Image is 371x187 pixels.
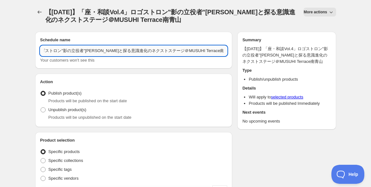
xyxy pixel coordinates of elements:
h2: Details [242,85,331,91]
h2: Summary [242,37,331,43]
span: Specific vendors [48,176,79,181]
p: No upcoming events [242,118,331,124]
span: Your customers won't see this [40,58,95,63]
button: More actions [304,8,336,17]
li: Products will be published Immediately [249,100,331,107]
li: Will apply to [249,94,331,100]
h2: Next events [242,109,331,116]
span: 【[DATE]】「座・和談Vol.4」ロゴストロン"影の立役者"[PERSON_NAME]と探る意識進化のネクストステージ＠MUSUHI Terrace南青山 [45,9,295,23]
button: Schedules [35,8,44,17]
span: Specific products [48,149,80,154]
h2: Type [242,67,331,74]
iframe: Toggle Customer Support [331,165,365,184]
h2: Schedule name [40,37,227,43]
span: Publish product(s) [48,91,82,96]
h2: Product selection [40,137,227,144]
a: selected products [271,95,303,99]
span: Specific collections [48,158,83,163]
span: Products will be unpublished on the start date [48,115,131,120]
p: 【[DATE]】「座・和談Vol.4」ロゴストロン"影の立役者"[PERSON_NAME]と探る意識進化のネクストステージ＠MUSUHI Terrace南青山 [242,46,331,65]
span: More actions [304,10,327,15]
span: Specific tags [48,167,72,172]
span: Unpublish product(s) [48,107,86,112]
h2: Action [40,79,227,85]
li: Publish/unpublish products [249,76,331,83]
span: Products will be published on the start date [48,98,127,103]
